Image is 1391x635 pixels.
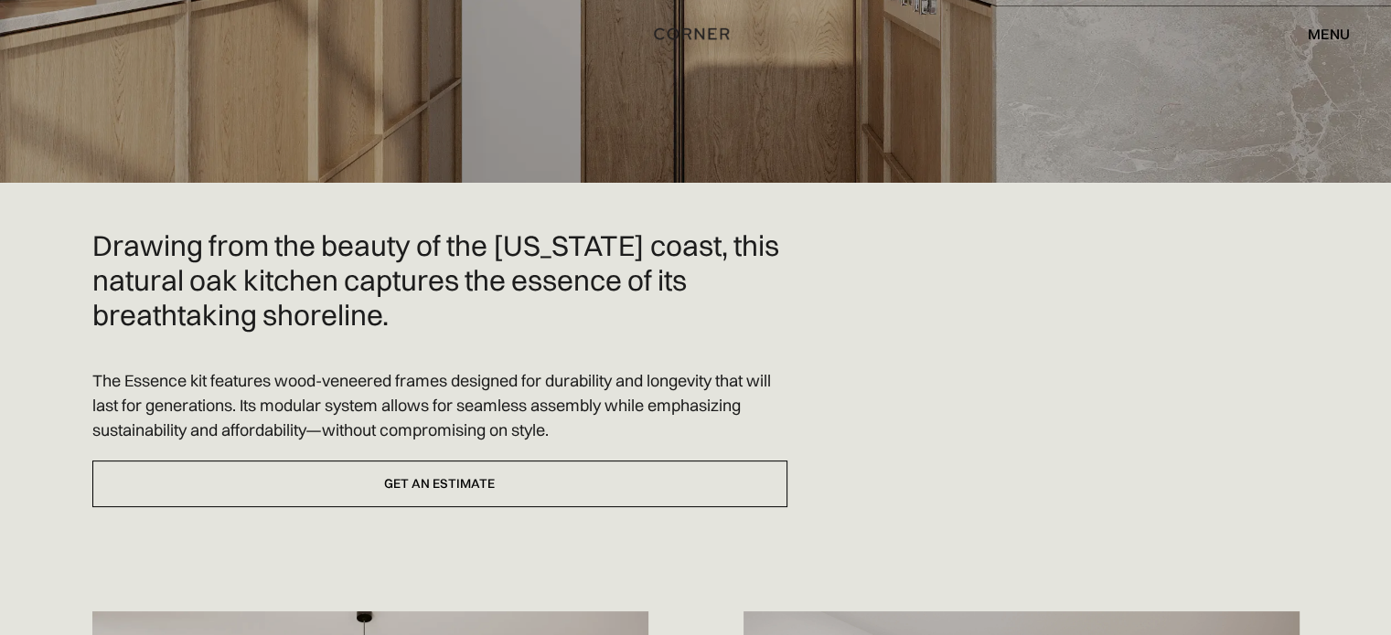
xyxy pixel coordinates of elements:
p: The Essence kit features wood-veneered frames designed for durability and longevity that will las... [92,368,787,442]
a: Get an estimate [92,460,787,507]
a: home [647,22,743,46]
h2: Drawing from the beauty of the [US_STATE] coast, this natural oak kitchen captures the essence of... [92,228,787,332]
div: menu [1289,18,1350,49]
div: menu [1308,26,1350,41]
